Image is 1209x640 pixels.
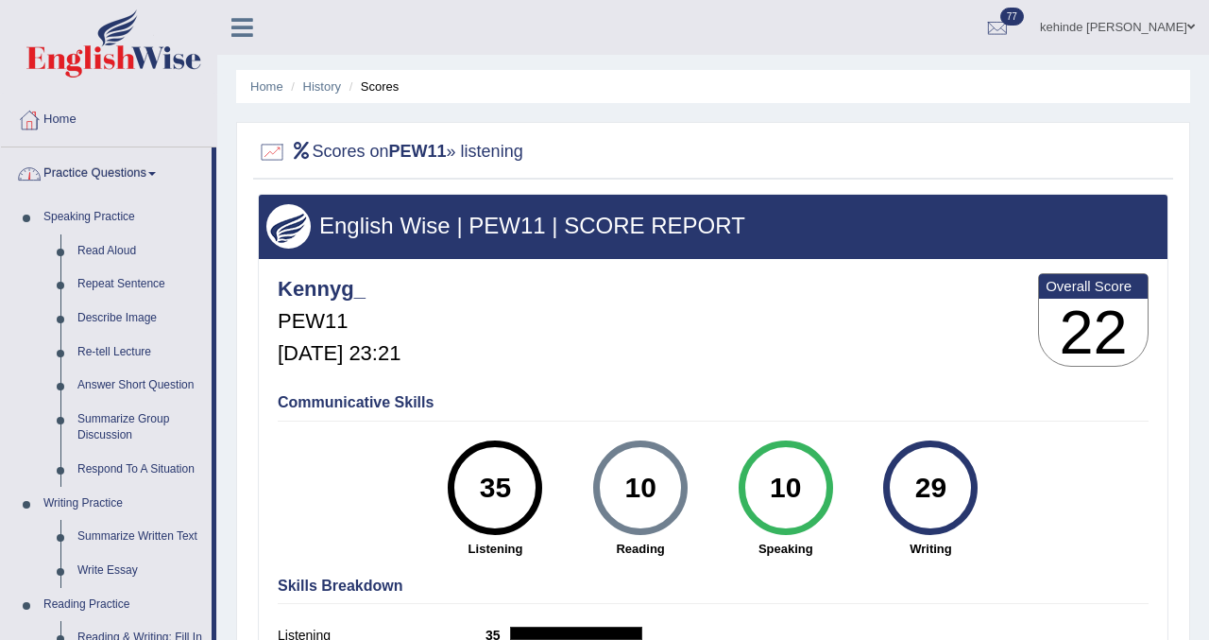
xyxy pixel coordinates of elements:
b: PEW11 [389,142,447,161]
h5: PEW11 [278,310,400,333]
strong: Writing [868,540,995,558]
a: History [303,79,341,94]
a: Re-tell Lecture [69,336,212,370]
strong: Reading [577,540,704,558]
a: Answer Short Question [69,369,212,403]
a: Home [1,94,216,141]
div: 29 [896,448,965,528]
span: 77 [1000,8,1024,26]
a: Respond To A Situation [69,453,212,487]
h5: [DATE] 23:21 [278,342,400,365]
a: Describe Image [69,302,212,336]
a: Reading Practice [35,588,212,622]
div: 10 [751,448,820,528]
a: Summarize Group Discussion [69,403,212,453]
a: Summarize Written Text [69,520,212,554]
a: Read Aloud [69,234,212,268]
a: Practice Questions [1,147,212,195]
a: Writing Practice [35,487,212,521]
strong: Speaking [723,540,849,558]
b: Overall Score [1046,278,1141,294]
h4: Communicative Skills [278,394,1149,411]
a: Repeat Sentence [69,268,212,302]
div: 35 [461,448,530,528]
h2: Scores on » listening [258,138,523,166]
h4: Kennyg_ [278,278,400,301]
a: Home [250,79,283,94]
div: 10 [605,448,674,528]
h3: English Wise | PEW11 | SCORE REPORT [266,214,1160,238]
img: wings.png [266,204,311,249]
a: Write Essay [69,554,212,588]
h3: 22 [1039,299,1148,367]
h4: Skills Breakdown [278,578,1149,595]
strong: Listening [433,540,559,558]
li: Scores [345,78,400,95]
a: Speaking Practice [35,200,212,234]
